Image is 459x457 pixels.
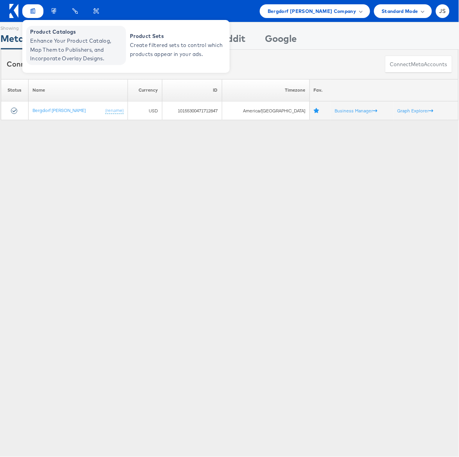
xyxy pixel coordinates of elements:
[268,7,356,15] span: Bergdorf [PERSON_NAME] Company
[126,26,226,65] a: Product Sets Create filtered sets to control which products appear in your ads.
[1,32,25,49] div: Meta
[1,79,29,101] th: Status
[385,56,452,73] button: ConnectmetaAccounts
[411,61,424,68] span: meta
[162,79,222,101] th: ID
[128,101,162,120] td: USD
[30,36,124,63] span: Enhance Your Product Catalog, Map Them to Publishers, and Incorporate Overlay Designs.
[382,7,418,15] span: Standard Mode
[128,79,162,101] th: Currency
[7,59,93,69] div: Connected accounts
[439,9,446,14] span: JS
[26,26,126,65] a: Product Catalogs Enhance Your Product Catalog, Map Them to Publishers, and Incorporate Overlay De...
[335,108,377,114] a: Business Manager
[222,101,310,120] td: America/[GEOGRAPHIC_DATA]
[162,101,222,120] td: 10155300471712847
[222,79,310,101] th: Timezone
[105,107,124,114] a: (rename)
[398,108,434,114] a: Graph Explorer
[130,32,224,41] span: Product Sets
[32,107,86,113] a: Bergdorf [PERSON_NAME]
[265,32,297,49] div: Google
[29,79,128,101] th: Name
[30,27,124,36] span: Product Catalogs
[216,32,246,49] div: Reddit
[130,41,224,59] span: Create filtered sets to control which products appear in your ads.
[1,22,25,32] div: Showing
